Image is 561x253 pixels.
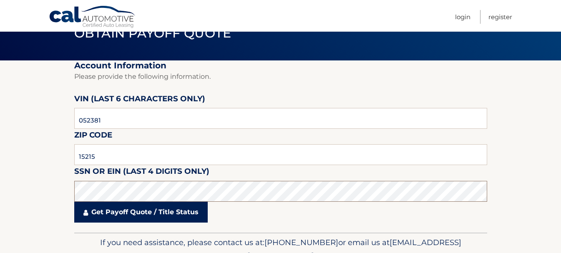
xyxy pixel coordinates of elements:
a: Get Payoff Quote / Title Status [74,202,208,223]
span: Obtain Payoff Quote [74,25,231,41]
a: Login [455,10,470,24]
label: Zip Code [74,129,112,144]
h2: Account Information [74,60,487,71]
a: Cal Automotive [49,5,136,30]
label: VIN (last 6 characters only) [74,93,205,108]
p: Please provide the following information. [74,71,487,83]
a: Register [488,10,512,24]
label: SSN or EIN (last 4 digits only) [74,165,209,180]
span: [PHONE_NUMBER] [264,238,338,247]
